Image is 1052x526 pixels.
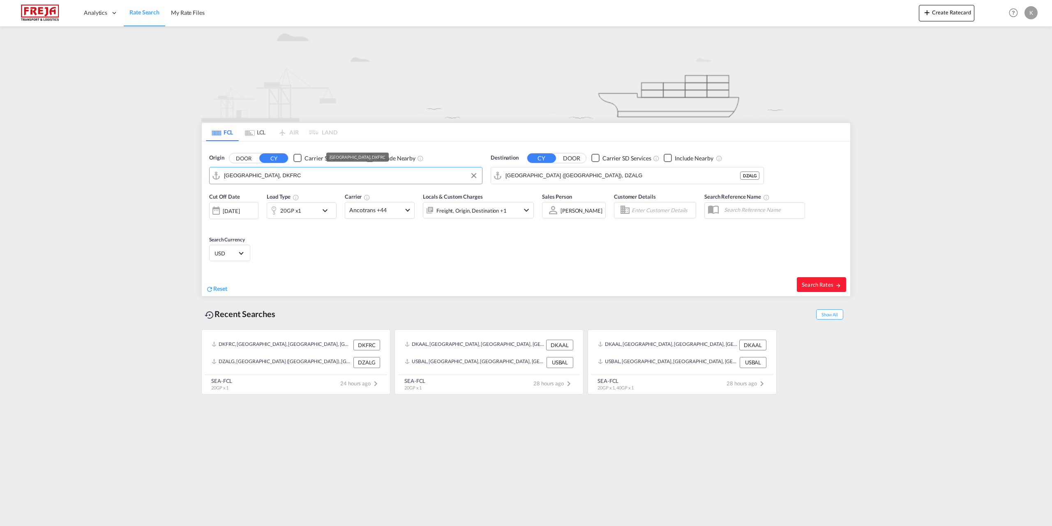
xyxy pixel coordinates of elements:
div: 20GP x1 [280,205,301,216]
span: 28 hours ago [533,380,574,387]
div: K [1024,6,1038,19]
span: Search Currency [209,236,245,243]
span: 20GP x 1, 40GP x 1 [598,385,634,390]
md-icon: icon-chevron-right [757,379,767,389]
span: Cut Off Date [209,193,240,200]
span: 20GP x 1 [211,385,228,390]
md-icon: icon-chevron-down [320,206,334,215]
span: 24 hours ago [340,380,381,387]
span: Origin [209,154,224,162]
md-tab-item: LCL [239,123,272,141]
recent-search-card: DKAAL, [GEOGRAPHIC_DATA], [GEOGRAPHIC_DATA], [GEOGRAPHIC_DATA], [GEOGRAPHIC_DATA] DKAALUSBAL, [GE... [588,329,777,394]
md-icon: Unchecked: Ignores neighbouring ports when fetching rates.Checked : Includes neighbouring ports w... [716,155,722,162]
div: [DATE] [209,202,258,219]
div: DKAAL [546,340,573,350]
button: CY [259,153,288,163]
span: Load Type [267,193,299,200]
button: Clear Input [468,169,480,182]
md-icon: icon-backup-restore [205,310,215,320]
div: USBAL [740,357,766,368]
md-icon: Unchecked: Ignores neighbouring ports when fetching rates.Checked : Includes neighbouring ports w... [417,155,424,162]
span: Help [1006,6,1020,20]
span: Show All [816,309,843,320]
div: USBAL, Baltimore, MD, United States, North America, Americas [598,357,738,368]
span: Reset [213,285,227,292]
button: Search Ratesicon-arrow-right [797,277,846,292]
span: Ancotrans +44 [349,206,403,214]
span: USD [215,250,238,257]
div: Help [1006,6,1024,21]
md-icon: icon-chevron-right [371,379,381,389]
div: USBAL, Baltimore, MD, United States, North America, Americas [405,357,544,368]
div: DKFRC, Fredericia, Denmark, Northern Europe, Europe [212,340,351,350]
input: Enter Customer Details [632,204,693,216]
button: icon-plus 400-fgCreate Ratecard [919,5,974,21]
md-tab-item: FCL [206,123,239,141]
md-pagination-wrapper: Use the left and right arrow keys to navigate between tabs [206,123,337,141]
span: Sales Person [542,193,572,200]
md-datepicker: Select [209,218,215,229]
span: Search Reference Name [704,193,770,200]
md-checkbox: Checkbox No Ink [591,154,651,162]
span: Destination [491,154,519,162]
recent-search-card: DKFRC, [GEOGRAPHIC_DATA], [GEOGRAPHIC_DATA], [GEOGRAPHIC_DATA], [GEOGRAPHIC_DATA] DKFRCDZALG, [GE... [201,329,390,394]
recent-search-card: DKAAL, [GEOGRAPHIC_DATA], [GEOGRAPHIC_DATA], [GEOGRAPHIC_DATA], [GEOGRAPHIC_DATA] DKAALUSBAL, [GE... [394,329,584,394]
img: new-FCL.png [201,26,851,122]
md-checkbox: Checkbox No Ink [664,154,713,162]
span: Locals & Custom Charges [423,193,483,200]
span: Search Rates [802,281,841,288]
md-select: Sales Person: Katrine Raahauge Larsen [560,204,603,216]
span: Customer Details [614,193,655,200]
md-icon: Unchecked: Search for CY (Container Yard) services for all selected carriers.Checked : Search for... [653,155,660,162]
md-icon: icon-information-outline [293,194,299,201]
md-icon: icon-chevron-down [521,205,531,215]
button: DOOR [229,153,258,163]
span: Analytics [84,9,107,17]
span: 20GP x 1 [404,385,422,390]
div: Freight Origin Destination Factory Stuffing [436,205,507,216]
div: SEA-FCL [211,377,232,385]
md-input-container: Alger (Algiers), DZALG [491,167,764,184]
md-icon: icon-plus 400-fg [922,7,932,17]
md-checkbox: Checkbox No Ink [293,154,353,162]
div: DZALG [740,171,759,180]
md-icon: Your search will be saved by the below given name [763,194,770,201]
button: DOOR [557,153,586,163]
button: CY [527,153,556,163]
div: 20GP x1icon-chevron-down [267,202,337,219]
div: Include Nearby [675,154,713,162]
md-select: Select Currency: $ USDUnited States Dollar [214,247,246,259]
div: [GEOGRAPHIC_DATA], DKFRC [330,153,386,162]
img: 586607c025bf11f083711d99603023e7.png [12,4,68,22]
div: Origin DOOR CY Checkbox No InkUnchecked: Search for CY (Container Yard) services for all selected... [202,141,850,296]
span: Rate Search [129,9,159,16]
div: Recent Searches [201,305,279,323]
div: DKAAL, Aalborg, Denmark, Northern Europe, Europe [598,340,737,350]
div: DKAAL, Aalborg, Denmark, Northern Europe, Europe [405,340,544,350]
div: Carrier SD Services [305,154,353,162]
div: [DATE] [223,207,240,215]
div: icon-refreshReset [206,285,227,294]
div: DKAAL [739,340,766,350]
div: Include Nearby [377,154,415,162]
span: My Rate Files [171,9,205,16]
span: 28 hours ago [727,380,767,387]
div: SEA-FCL [598,377,634,385]
div: SEA-FCL [404,377,425,385]
span: Carrier [345,193,370,200]
md-icon: icon-arrow-right [835,283,841,288]
div: USBAL [547,357,573,368]
md-input-container: Fredericia, DKFRC [210,167,482,184]
div: Carrier SD Services [602,154,651,162]
input: Search by Port [224,169,478,182]
md-icon: icon-chevron-right [564,379,574,389]
div: DZALG [353,357,380,368]
md-icon: icon-refresh [206,285,213,293]
div: DKFRC [353,340,380,350]
input: Search by Port [505,169,740,182]
div: Freight Origin Destination Factory Stuffingicon-chevron-down [423,202,534,218]
md-checkbox: Checkbox No Ink [366,154,415,162]
div: DZALG, Alger (Algiers), Algeria, Northern Africa, Africa [212,357,351,368]
md-icon: The selected Trucker/Carrierwill be displayed in the rate results If the rates are from another f... [364,194,370,201]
